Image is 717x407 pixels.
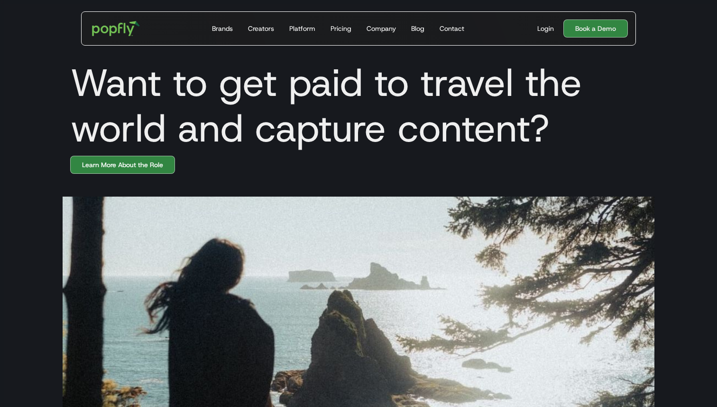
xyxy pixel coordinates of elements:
[208,12,237,45] a: Brands
[85,14,147,43] a: home
[367,24,396,33] div: Company
[411,24,424,33] div: Blog
[285,12,319,45] a: Platform
[533,24,558,33] a: Login
[289,24,315,33] div: Platform
[244,12,278,45] a: Creators
[248,24,274,33] div: Creators
[363,12,400,45] a: Company
[436,12,468,45] a: Contact
[331,24,351,33] div: Pricing
[440,24,464,33] div: Contact
[407,12,428,45] a: Blog
[327,12,355,45] a: Pricing
[70,156,175,174] a: Learn More About the Role
[212,24,233,33] div: Brands
[563,19,628,38] a: Book a Demo
[63,60,654,151] h1: Want to get paid to travel the world and capture content?
[537,24,554,33] div: Login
